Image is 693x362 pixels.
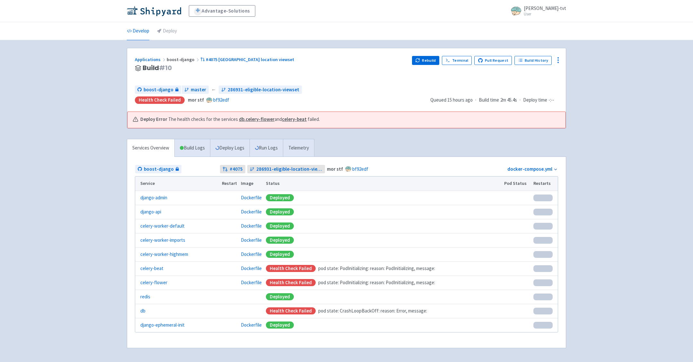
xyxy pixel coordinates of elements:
a: boost-django [135,86,181,94]
strong: # 4075 [230,166,243,173]
a: Run Logs [250,139,283,157]
th: Restart [220,176,239,191]
a: celery-beat [140,265,163,272]
span: Build [143,64,172,72]
a: 286931-eligible-location-viewset [219,86,302,94]
span: 2m 45.4s [500,96,517,104]
a: Advantage-Solutions [189,5,255,17]
a: boost-django [135,165,181,174]
span: The health checks for the services , and failed. [168,116,320,123]
div: Deployed [266,194,294,201]
span: 286931-eligible-location-viewset [228,86,299,94]
th: Image [239,176,264,191]
a: Dockerfile [241,265,262,271]
strong: mor stf [188,97,204,103]
th: Pod Status [502,176,531,191]
span: Deploy time [523,96,547,104]
div: Health check failed [266,307,316,314]
a: Develop [127,22,149,40]
div: Deployed [266,208,294,215]
small: User [524,12,566,16]
div: Deployed [266,321,294,329]
div: pod state: PodInitializing: reason: PodInitializing, message: [266,265,500,272]
a: Dockerfile [241,237,262,243]
a: celery-beat [282,116,307,122]
a: Dockerfile [241,195,262,201]
div: Deployed [266,222,294,230]
a: celery-flower [246,116,275,122]
span: boost-django [167,57,200,62]
span: boost-django [144,86,173,94]
a: #4075 [220,165,245,174]
div: Deployed [266,237,294,244]
span: boost-django [144,166,174,173]
a: django-admin [140,194,167,202]
a: 286931-eligible-location-viewset [247,165,325,174]
div: Deployed [266,251,294,258]
time: 15 hours ago [447,97,473,103]
a: Deploy [157,22,177,40]
div: Health check failed [266,279,316,286]
div: Health check failed [266,265,316,272]
a: #4075 [GEOGRAPHIC_DATA] location viewset [200,57,295,62]
a: Build Logs [175,139,210,157]
a: Dockerfile [241,322,262,328]
img: Shipyard logo [127,6,181,16]
a: django-ephemeral-init [140,321,185,329]
a: db [239,116,244,122]
a: redis [140,293,150,301]
a: docker-compose.yml [507,166,552,172]
a: [PERSON_NAME]-tvt User [507,6,566,16]
a: Deploy Logs [210,139,250,157]
a: Pull Request [474,56,512,65]
a: bf92edf [213,97,229,103]
span: master [191,86,206,94]
span: -:-- [548,96,554,104]
th: Service [135,176,220,191]
div: Deployed [266,293,294,300]
span: [PERSON_NAME]-tvt [524,5,566,11]
span: # 10 [159,63,172,72]
a: Dockerfile [241,209,262,215]
div: · · [430,96,558,104]
a: Applications [135,57,167,62]
th: Restarts [531,176,558,191]
a: Build History [514,56,552,65]
span: Queued [430,97,473,103]
a: celery-worker-imports [140,237,185,244]
a: Services Overview [127,139,174,157]
span: ← [211,86,216,94]
span: 286931-eligible-location-viewset [256,166,323,173]
th: Status [264,176,502,191]
strong: mor stf [327,166,343,172]
a: celery-worker-default [140,222,185,230]
b: Deploy Error [140,116,167,123]
div: Health check failed [135,96,185,104]
a: master [182,86,209,94]
a: Terminal [442,56,472,65]
a: django-api [140,208,161,216]
div: pod state: PodInitializing: reason: PodInitializing, message: [266,279,500,286]
button: Rebuild [412,56,440,65]
a: Dockerfile [241,251,262,257]
div: pod state: CrashLoopBackOff: reason: Error, message: [266,307,500,315]
a: bf92edf [352,166,368,172]
a: celery-worker-highmem [140,251,188,258]
a: Telemetry [283,139,314,157]
a: Dockerfile [241,279,262,285]
a: Dockerfile [241,223,262,229]
a: db [140,307,145,315]
a: celery-flower [140,279,167,286]
span: Build time [479,96,499,104]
